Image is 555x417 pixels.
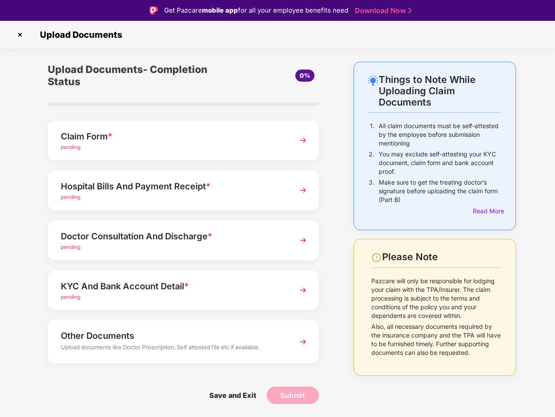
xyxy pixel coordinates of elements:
[382,251,501,263] div: Please Note
[408,6,412,15] img: Stroke
[370,122,374,148] p: 1.
[61,294,80,300] span: pending
[48,62,228,89] div: Upload Documents- Completion Status
[379,178,501,204] p: Make sure to get the treating doctor’s signature before uploading the claim form (Part B)
[164,5,348,16] div: Get Pazcare for all your employee benefits need
[61,129,285,143] div: Claim Form
[201,387,265,404] span: Save and Exit
[295,232,311,248] img: svg+xml;base64,PHN2ZyBpZD0iTmV4dCIgeG1sbnM9Imh0dHA6Ly93d3cudzMub3JnLzIwMDAvc3ZnIiB3aWR0aD0iMzYiIG...
[371,277,501,320] p: Pazcare will only be responsible for lodging your claim with the TPA/Insurer. The claim processin...
[61,229,285,243] div: Doctor Consultation And Discharge
[369,178,374,204] p: 3.
[149,6,158,15] img: Logo
[371,322,501,357] p: Also, all necessary documents required by the insurance company and the TPA will have to be furni...
[371,252,382,263] img: svg+xml;base64,PHN2ZyBpZD0iV2FybmluZ18tXzI0eDI0IiBkYXRhLW5hbWU9Ildhcm5pbmcgLSAyNHgyNCIgeG1sbnM9Im...
[61,194,80,200] span: pending
[295,132,311,148] img: svg+xml;base64,PHN2ZyBpZD0iTmV4dCIgeG1sbnM9Imh0dHA6Ly93d3cudzMub3JnLzIwMDAvc3ZnIiB3aWR0aD0iMzYiIG...
[295,182,311,198] img: svg+xml;base64,PHN2ZyBpZD0iTmV4dCIgeG1sbnM9Imh0dHA6Ly93d3cudzMub3JnLzIwMDAvc3ZnIiB3aWR0aD0iMzYiIG...
[31,30,126,40] span: Upload Documents
[13,28,27,42] img: svg+xml;base64,PHN2ZyBpZD0iQ3Jvc3MtMzJ4MzIiIHhtbG5zPSJodHRwOi8vd3d3LnczLm9yZy8yMDAwL3N2ZyIgd2lkdG...
[295,334,311,350] img: svg+xml;base64,PHN2ZyBpZD0iTmV4dCIgeG1sbnM9Imh0dHA6Ly93d3cudzMub3JnLzIwMDAvc3ZnIiB3aWR0aD0iMzYiIG...
[61,279,285,293] div: KYC And Bank Account Detail
[61,179,285,193] div: Hospital Bills And Payment Receipt
[61,244,80,250] span: pending
[202,6,238,14] strong: mobile app
[295,282,311,298] img: svg+xml;base64,PHN2ZyBpZD0iTmV4dCIgeG1sbnM9Imh0dHA6Ly93d3cudzMub3JnLzIwMDAvc3ZnIiB3aWR0aD0iMzYiIG...
[379,74,501,108] div: Things to Note While Uploading Claim Documents
[379,150,501,176] p: You may exclude self-attesting your KYC document, claim form and bank account proof.
[61,343,285,354] div: Upload documents like Doctor Prescription, Self attested file etc if available.
[473,206,501,216] div: Read More
[355,6,409,15] a: Download Now
[61,329,285,343] div: Other Documents
[379,122,501,148] p: All claim documents must be self-attested by the employee before submission mentioning
[369,150,374,176] p: 2.
[300,72,310,79] span: 0%
[61,144,80,150] span: pending
[267,387,319,404] button: Submit
[368,75,378,86] img: svg+xml;base64,PHN2ZyB4bWxucz0iaHR0cDovL3d3dy53My5vcmcvMjAwMC9zdmciIHdpZHRoPSIyNC4wOTMiIGhlaWdodD...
